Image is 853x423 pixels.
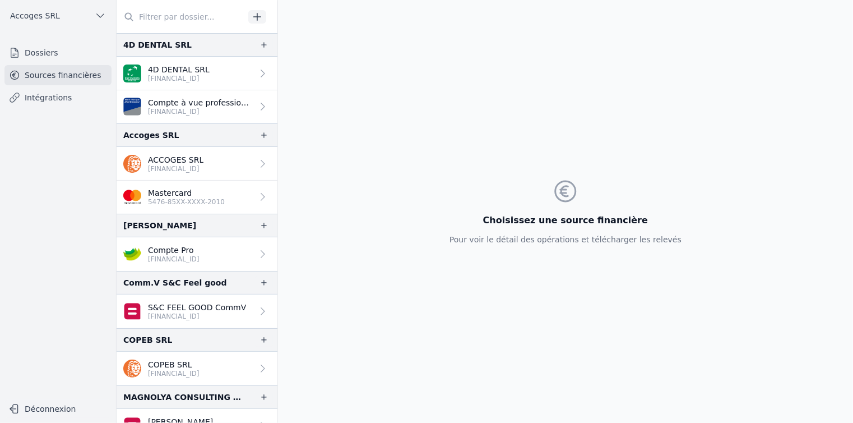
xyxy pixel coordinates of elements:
p: [FINANCIAL_ID] [148,312,246,321]
a: Mastercard 5476-85XX-XXXX-2010 [117,181,277,214]
a: Compte Pro [FINANCIAL_ID] [117,237,277,271]
p: Pour voir le détail des opérations et télécharger les relevés [449,234,682,245]
img: ing.png [123,155,141,173]
p: ACCOGES SRL [148,154,203,165]
span: Accoges SRL [10,10,60,21]
img: crelan.png [123,245,141,263]
p: 5476-85XX-XXXX-2010 [148,197,225,206]
p: S&C FEEL GOOD CommV [148,302,246,313]
button: Accoges SRL [4,7,112,25]
a: S&C FEEL GOOD CommV [FINANCIAL_ID] [117,295,277,328]
div: Comm.V S&C Feel good [123,276,226,289]
p: Compte à vue professionnel [148,97,253,108]
button: Déconnexion [4,400,112,418]
a: COPEB SRL [FINANCIAL_ID] [117,352,277,385]
p: [FINANCIAL_ID] [148,107,253,116]
p: [FINANCIAL_ID] [148,255,200,264]
img: BNP_BE_BUSINESS_GEBABEBB.png [123,65,141,82]
p: COPEB SRL [148,359,200,370]
h3: Choisissez une source financière [449,214,682,227]
img: VAN_BREDA_JVBABE22XXX.png [123,98,141,116]
div: COPEB SRL [123,333,172,347]
a: 4D DENTAL SRL [FINANCIAL_ID] [117,57,277,90]
img: imageedit_2_6530439554.png [123,188,141,206]
div: 4D DENTAL SRL [123,38,192,52]
p: 4D DENTAL SRL [148,64,210,75]
a: Compte à vue professionnel [FINANCIAL_ID] [117,90,277,123]
img: belfius-1.png [123,302,141,320]
div: Accoges SRL [123,128,179,142]
a: Intégrations [4,88,112,108]
p: Compte Pro [148,245,200,256]
input: Filtrer par dossier... [117,7,244,27]
a: Sources financières [4,65,112,85]
p: Mastercard [148,187,225,199]
p: [FINANCIAL_ID] [148,164,203,173]
a: ACCOGES SRL [FINANCIAL_ID] [117,147,277,181]
p: [FINANCIAL_ID] [148,74,210,83]
p: [FINANCIAL_ID] [148,369,200,378]
div: MAGNOLYA CONSULTING SRL [123,390,242,404]
img: ing.png [123,360,141,378]
a: Dossiers [4,43,112,63]
div: [PERSON_NAME] [123,219,196,232]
